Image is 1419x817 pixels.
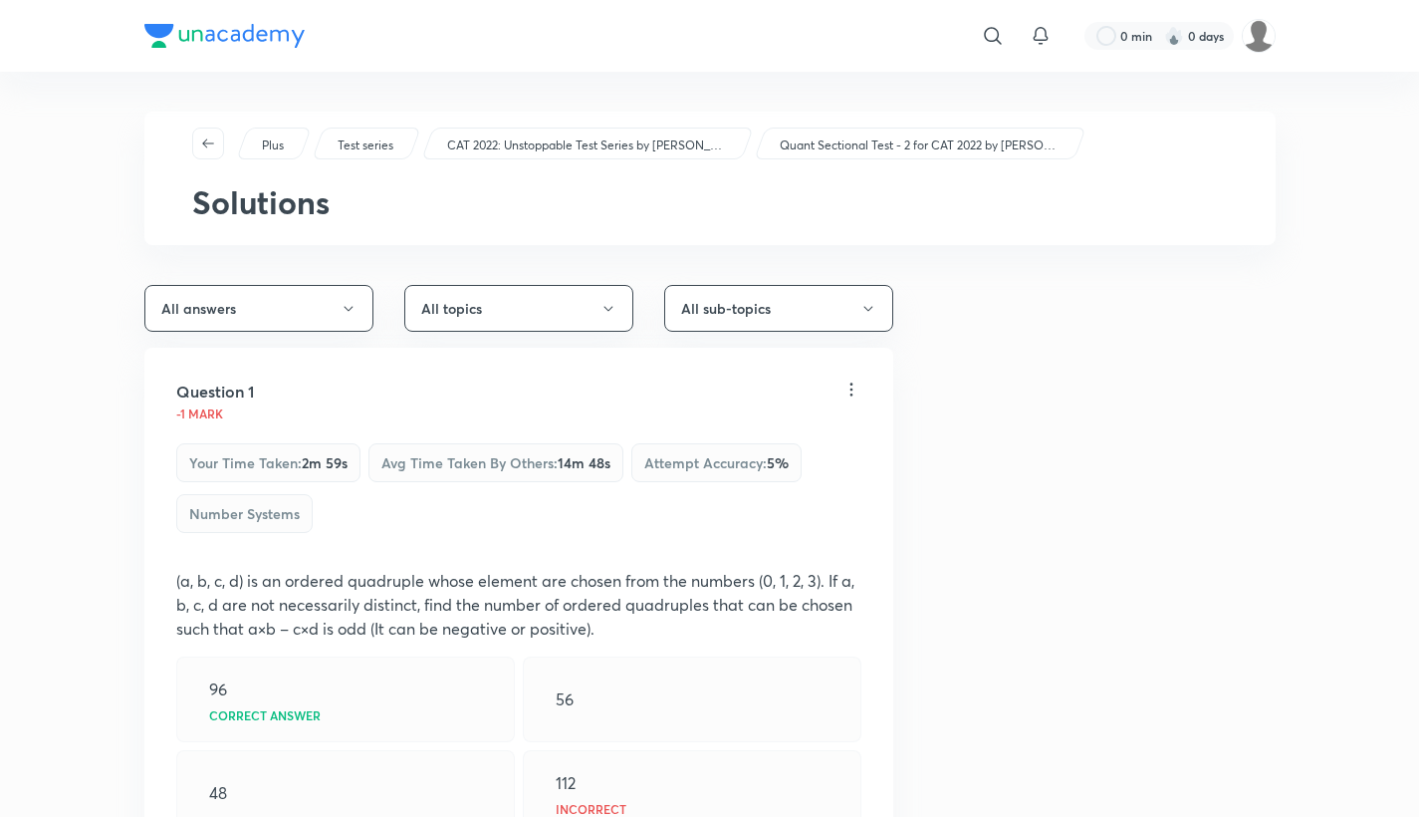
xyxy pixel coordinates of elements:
span: 2m 59s [302,453,348,472]
span: 5 % [767,453,789,472]
div: Your time taken : [176,443,360,482]
h5: Question 1 [176,380,254,404]
a: CAT 2022: Unstoppable Test Series by [PERSON_NAME] [443,136,729,154]
p: -1 mark [176,408,223,419]
h2: Solutions [192,183,1228,221]
p: (a, b, c, d) is an ordered quadruple whose element are chosen from the numbers (0, 1, 2, 3). If a... [176,569,861,641]
p: 48 [209,781,227,805]
a: Quant Sectional Test - 2 for CAT 2022 by [PERSON_NAME] [776,136,1062,154]
button: All topics [404,285,633,332]
p: 112 [556,771,576,795]
a: Plus [258,136,287,154]
p: Plus [262,136,284,154]
a: Test series [334,136,396,154]
p: Incorrect [556,803,626,815]
img: Company Logo [144,24,305,48]
p: 56 [556,687,574,711]
p: 96 [209,678,227,701]
div: Avg time taken by others : [368,443,623,482]
p: CAT 2022: Unstoppable Test Series by [PERSON_NAME] [447,136,726,154]
button: All answers [144,285,373,332]
div: Attempt accuracy : [631,443,802,482]
img: streak [1164,26,1184,46]
span: 14m 48s [558,453,610,472]
img: akki [1242,19,1276,53]
p: Test series [338,136,393,154]
p: Quant Sectional Test - 2 for CAT 2022 by [PERSON_NAME] [780,136,1059,154]
div: Number Systems [176,494,313,533]
p: Correct answer [209,709,321,721]
button: All sub-topics [664,285,893,332]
